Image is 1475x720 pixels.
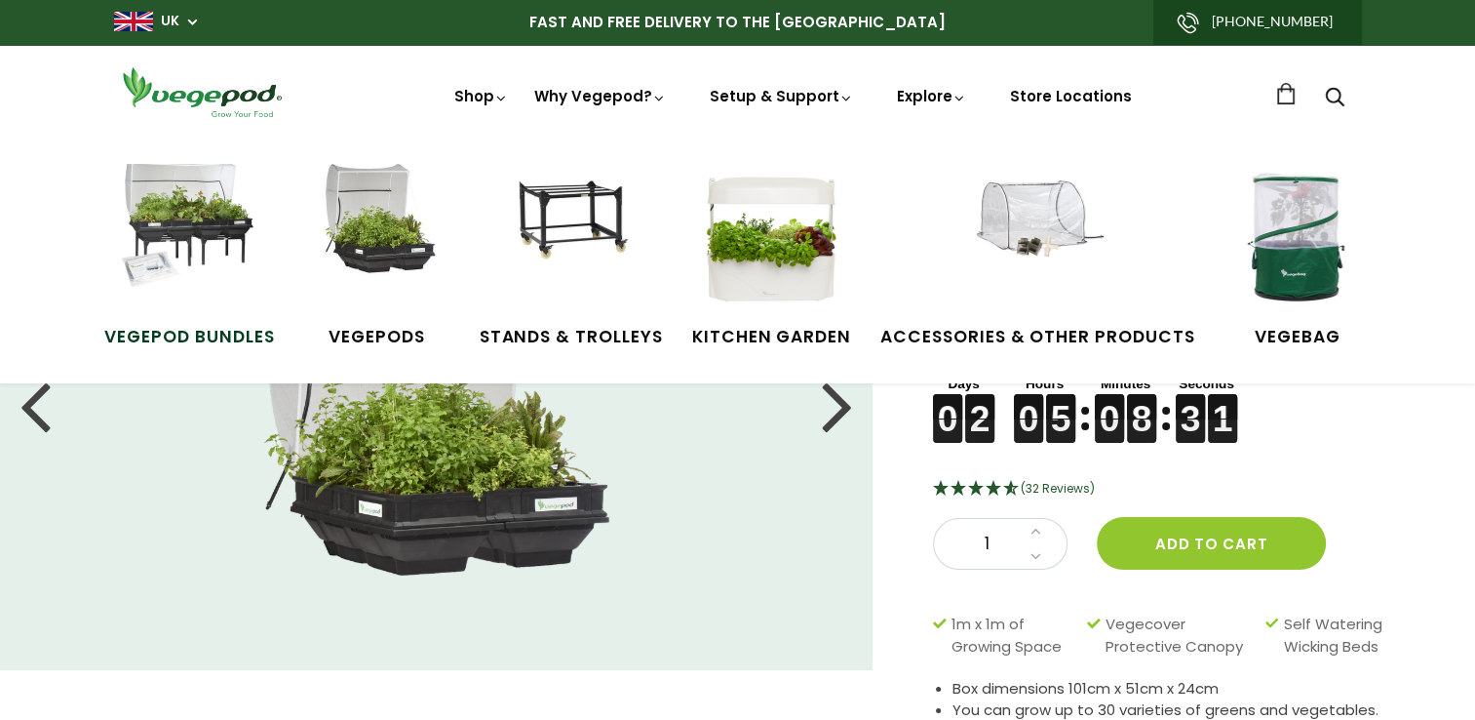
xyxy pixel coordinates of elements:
[933,350,1426,444] div: Sale ends in
[1127,394,1156,419] figure: 8
[1025,519,1047,544] a: Increase quantity by 1
[116,164,262,310] img: Vegepod Bundles
[304,164,450,310] img: Raised Garden Kits
[454,86,509,161] a: Shop
[1208,394,1237,419] figure: 1
[1046,394,1075,419] figure: 5
[692,325,851,350] span: Kitchen Garden
[263,234,609,576] img: Medium Raised Garden Bed with Canopy
[880,164,1195,349] a: Accessories & Other Products
[710,86,854,106] a: Setup & Support
[1010,86,1132,106] a: Store Locations
[692,164,851,349] a: Kitchen Garden
[161,12,179,31] a: UK
[1095,394,1124,419] figure: 0
[1176,394,1205,419] figure: 3
[952,678,1426,700] li: Box dimensions 101cm x 51cm x 24cm
[304,164,450,349] a: Vegepods
[897,86,967,106] a: Explore
[104,164,274,349] a: Vegepod Bundles
[698,164,844,310] img: Kitchen Garden
[1224,325,1371,350] span: VegeBag
[1021,480,1095,497] span: 4.66 Stars - 32 Reviews
[951,614,1078,658] span: 1m x 1m of Growing Space
[1106,614,1256,658] span: Vegecover Protective Canopy
[933,477,1426,502] div: 4.66 Stars - 32 Reviews
[114,12,153,31] img: gb_large.png
[1014,394,1043,419] figure: 0
[964,164,1110,310] img: Accessories & Other Products
[1283,614,1417,658] span: Self Watering Wicking Beds
[480,164,663,349] a: Stands & Trolleys
[534,86,667,106] a: Why Vegepod?
[933,394,962,419] figure: 0
[1224,164,1371,310] img: VegeBag
[1025,544,1047,570] a: Decrease quantity by 1
[304,325,450,350] span: Vegepods
[104,325,274,350] span: Vegepod Bundles
[498,164,644,310] img: Stands & Trolleys
[965,394,994,419] figure: 2
[480,325,663,350] span: Stands & Trolleys
[1224,164,1371,349] a: VegeBag
[880,325,1195,350] span: Accessories & Other Products
[1325,89,1344,109] a: Search
[1097,517,1326,570] button: Add to cart
[953,532,1020,557] span: 1
[114,64,290,120] img: Vegepod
